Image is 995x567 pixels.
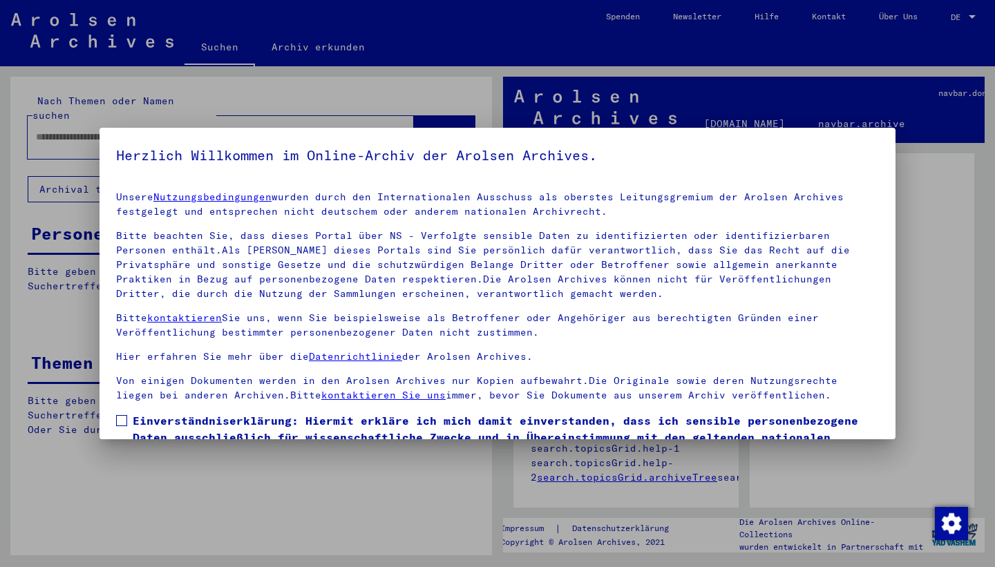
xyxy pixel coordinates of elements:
p: Bitte Sie uns, wenn Sie beispielsweise als Betroffener oder Angehöriger aus berechtigten Gründen ... [116,311,879,340]
span: Einverständniserklärung: Hiermit erkläre ich mich damit einverstanden, dass ich sensible personen... [133,412,879,479]
p: Unsere wurden durch den Internationalen Ausschuss als oberstes Leitungsgremium der Arolsen Archiv... [116,190,879,219]
p: Bitte beachten Sie, dass dieses Portal über NS - Verfolgte sensible Daten zu identifizierten oder... [116,229,879,301]
p: Von einigen Dokumenten werden in den Arolsen Archives nur Kopien aufbewahrt.Die Originale sowie d... [116,374,879,403]
a: Datenrichtlinie [309,350,402,363]
a: Nutzungsbedingungen [153,191,272,203]
img: Zustimmung ändern [935,507,968,540]
a: kontaktieren [147,311,222,324]
p: Hier erfahren Sie mehr über die der Arolsen Archives. [116,349,879,364]
a: kontaktieren Sie uns [321,389,446,401]
h5: Herzlich Willkommen im Online-Archiv der Arolsen Archives. [116,144,879,166]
